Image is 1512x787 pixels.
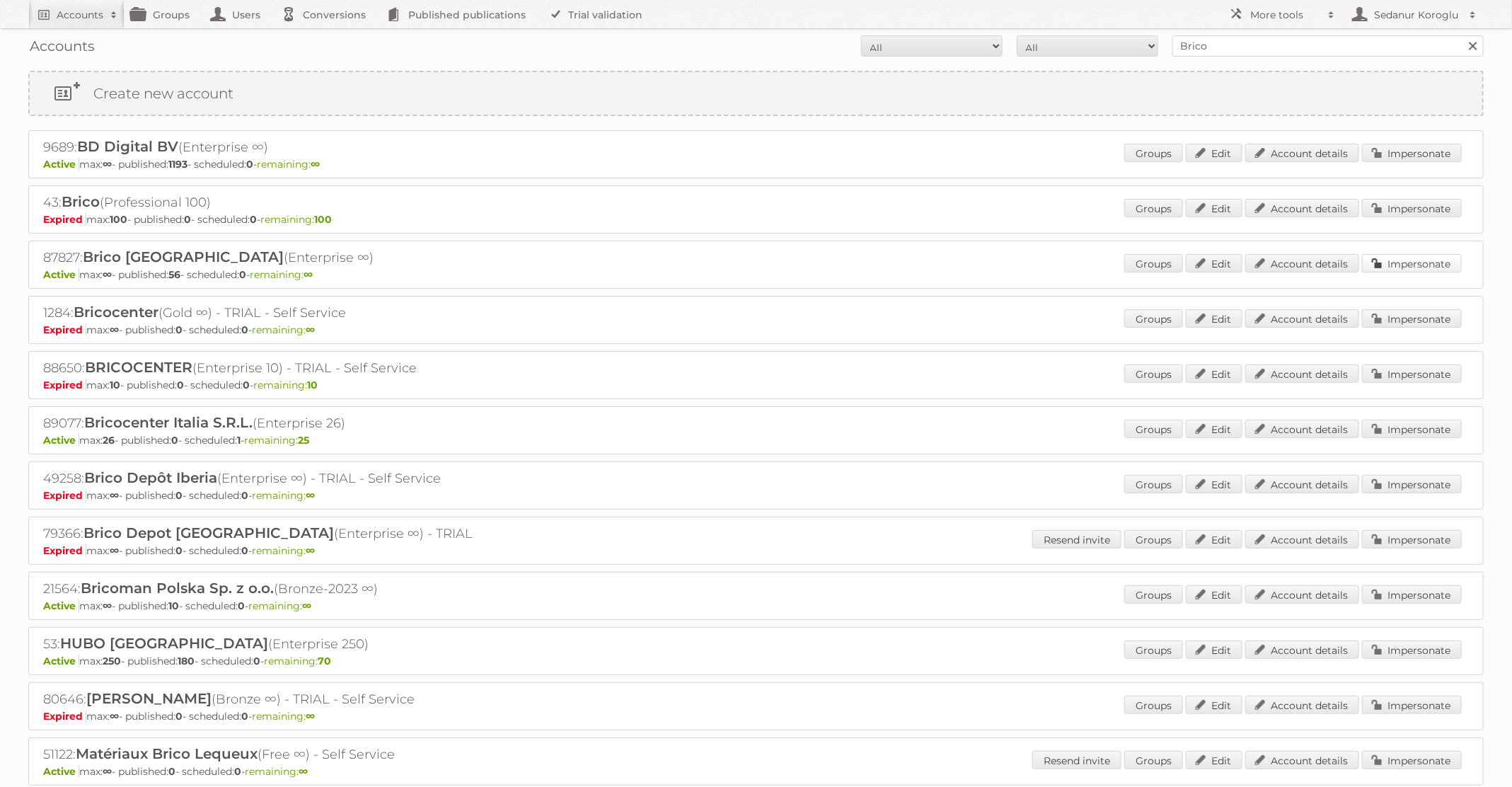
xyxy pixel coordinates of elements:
strong: 0 [253,655,260,667]
strong: 100 [314,213,332,226]
span: Brico Depôt Iberia [84,469,217,486]
a: Groups [1124,530,1183,548]
a: Account details [1245,696,1359,714]
a: Account details [1245,585,1359,604]
strong: 0 [175,323,183,336]
h2: 51122: (Free ∞) - Self Service [43,745,538,764]
a: Edit [1186,199,1242,217]
strong: ∞ [103,268,112,281]
a: Impersonate [1362,585,1462,604]
p: max: - published: - scheduled: - [43,544,1469,557]
a: Groups [1124,696,1183,714]
strong: 250 [103,655,121,667]
a: Account details [1245,144,1359,162]
strong: 0 [238,599,245,612]
strong: 1193 [168,158,187,171]
p: max: - published: - scheduled: - [43,599,1469,612]
a: Account details [1245,364,1359,383]
a: Impersonate [1362,364,1462,383]
span: BD Digital BV [77,138,178,155]
span: remaining: [252,710,315,723]
a: Impersonate [1362,696,1462,714]
strong: 0 [241,710,248,723]
strong: 0 [239,268,246,281]
span: Active [43,434,79,447]
span: HUBO [GEOGRAPHIC_DATA] [60,635,268,652]
h2: 21564: (Bronze-2023 ∞) [43,580,538,598]
a: Impersonate [1362,144,1462,162]
p: max: - published: - scheduled: - [43,213,1469,226]
a: Groups [1124,420,1183,438]
span: Matériaux Brico Lequeux [76,745,258,762]
span: remaining: [248,599,311,612]
h2: 49258: (Enterprise ∞) - TRIAL - Self Service [43,469,538,488]
a: Edit [1186,254,1242,272]
strong: 0 [241,544,248,557]
a: Resend invite [1032,751,1121,769]
strong: 1 [237,434,241,447]
span: Expired [43,323,86,336]
strong: 0 [175,489,183,502]
strong: 10 [110,379,120,391]
h2: 43: (Professional 100) [43,193,538,212]
strong: 0 [246,158,253,171]
h2: 80646: (Bronze ∞) - TRIAL - Self Service [43,690,538,708]
strong: ∞ [110,489,119,502]
a: Edit [1186,364,1242,383]
p: max: - published: - scheduled: - [43,655,1469,667]
span: remaining: [260,213,332,226]
strong: 10 [168,599,179,612]
h2: 88650: (Enterprise 10) - TRIAL - Self Service [43,359,538,377]
span: Expired [43,544,86,557]
a: Groups [1124,475,1183,493]
span: Active [43,655,79,667]
a: Edit [1186,144,1242,162]
strong: 0 [241,489,248,502]
strong: 25 [298,434,309,447]
a: Groups [1124,585,1183,604]
span: remaining: [252,323,315,336]
a: Impersonate [1362,751,1462,769]
strong: 0 [241,323,248,336]
span: Active [43,765,79,778]
a: Impersonate [1362,420,1462,438]
a: Groups [1124,364,1183,383]
h2: 89077: (Enterprise 26) [43,414,538,432]
span: remaining: [257,158,320,171]
strong: ∞ [110,323,119,336]
strong: 0 [175,544,183,557]
strong: ∞ [103,158,112,171]
span: BRICOCENTER [85,359,192,376]
strong: 70 [318,655,331,667]
span: Bricoman Polska Sp. z o.o. [81,580,274,597]
strong: ∞ [304,268,313,281]
span: remaining: [245,765,308,778]
a: Account details [1245,530,1359,548]
a: Account details [1245,420,1359,438]
strong: 100 [110,213,127,226]
span: remaining: [252,489,315,502]
a: Create new account [30,72,1482,115]
h2: 87827: (Enterprise ∞) [43,248,538,267]
a: Groups [1124,254,1183,272]
span: Expired [43,710,86,723]
a: Edit [1186,475,1242,493]
p: max: - published: - scheduled: - [43,489,1469,502]
p: max: - published: - scheduled: - [43,765,1469,778]
span: remaining: [250,268,313,281]
span: Brico [GEOGRAPHIC_DATA] [83,248,284,265]
h2: 79366: (Enterprise ∞) - TRIAL [43,524,538,543]
span: Active [43,599,79,612]
p: max: - published: - scheduled: - [43,710,1469,723]
strong: 56 [168,268,180,281]
a: Account details [1245,751,1359,769]
a: Groups [1124,309,1183,328]
span: Active [43,158,79,171]
span: [PERSON_NAME] [86,690,212,707]
span: Active [43,268,79,281]
a: Groups [1124,751,1183,769]
a: Edit [1186,751,1242,769]
a: Edit [1186,309,1242,328]
strong: 0 [168,765,175,778]
a: Groups [1124,144,1183,162]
